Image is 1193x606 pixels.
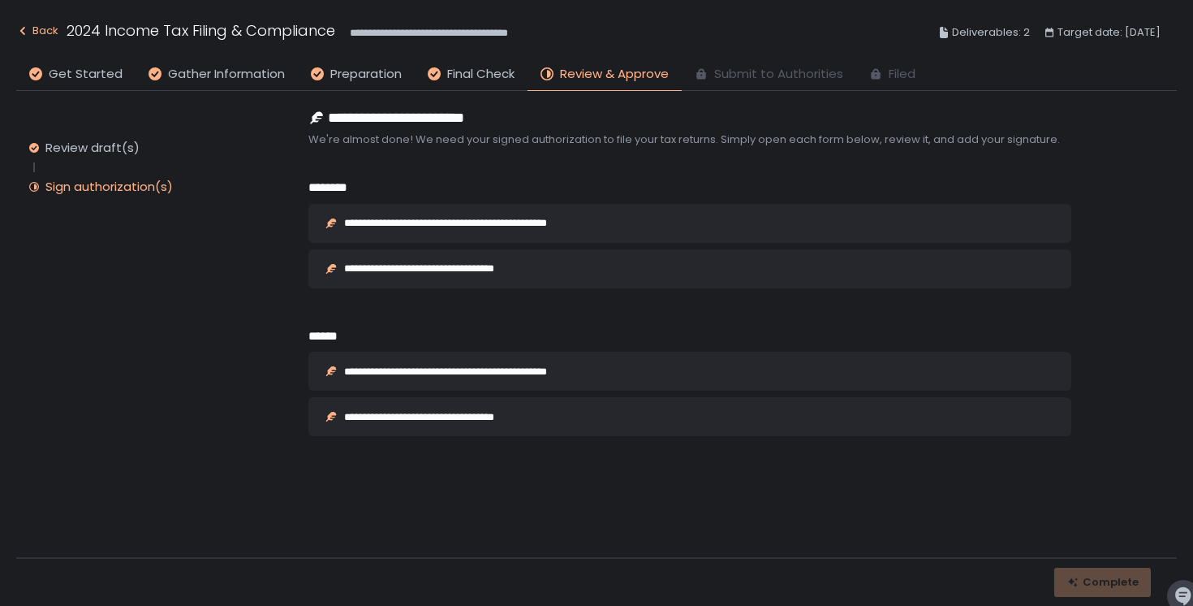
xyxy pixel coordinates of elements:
span: Preparation [330,65,402,84]
span: Final Check [447,65,515,84]
span: We're almost done! We need your signed authorization to file your tax returns. Simply open each f... [308,132,1071,147]
h1: 2024 Income Tax Filing & Compliance [67,19,335,41]
span: Get Started [49,65,123,84]
div: Sign authorization(s) [45,179,173,195]
span: Submit to Authorities [714,65,843,84]
div: Back [16,21,58,41]
span: Review & Approve [560,65,669,84]
button: Back [16,19,58,46]
span: Filed [889,65,915,84]
span: Deliverables: 2 [952,23,1030,42]
div: Review draft(s) [45,140,140,156]
span: Target date: [DATE] [1057,23,1161,42]
span: Gather Information [168,65,285,84]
